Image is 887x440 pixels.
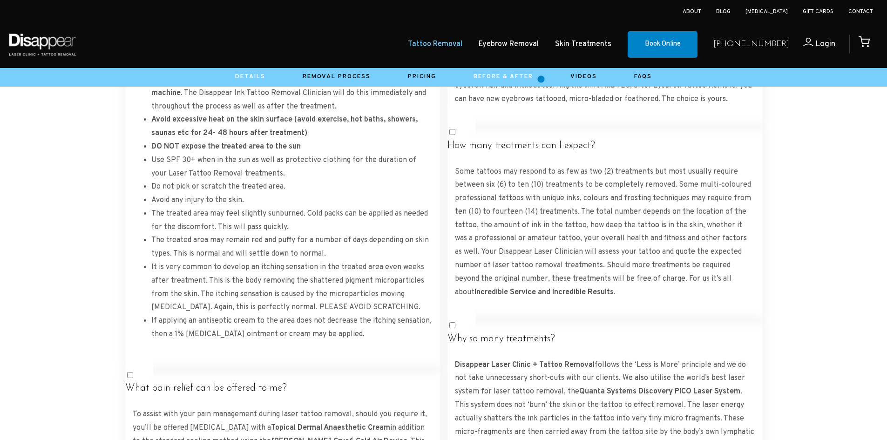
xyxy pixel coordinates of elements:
strong: Avoid excessive heat on the skin surface (avoid exercise, hot baths, showers, saunas etc for 24- ... [151,115,418,138]
a: Quanta Systems Discovery PICO Laser System [579,387,740,396]
a: Topical Dermal Anaesthetic Cream [271,423,390,433]
a: [MEDICAL_DATA] [745,8,788,15]
span: Login [815,39,835,49]
a: About [683,8,701,15]
a: Login [789,38,835,51]
strong: Disappear Laser Clinic + Tattoo Removal [455,360,595,370]
a: Videos [570,73,597,81]
li: The treated area may remain red and puffy for a number of days depending on skin types. This is n... [151,234,433,261]
a: Skin Treatments [555,38,611,51]
strong: DO NOT expose the treated area to the sun [151,142,301,151]
a: Details [235,73,265,81]
a: Before & After [474,73,533,81]
a: Removal Process [303,73,371,81]
div: Following each laser tattoo removal treatment, the After Care procedure is extremely important to... [125,18,440,356]
li: Following treatment, the skin will be cooled using the . The Disappear Ink Tattoo Removal Clinici... [151,73,433,113]
h4: What pain relief can be offered to me? [125,383,440,394]
li: Do not pick or scratch the treated area. [151,180,433,194]
h4: Why so many treatments? [447,333,762,345]
a: Incredible Service and Incredible Results [474,288,614,297]
a: Tattoo Removal [408,38,462,51]
a: Contact [848,8,873,15]
a: Blog [716,8,731,15]
h4: How many treatments can I expect? [447,140,762,152]
img: Disappear - Laser Clinic and Tattoo Removal Services in Sydney, Australia [7,28,78,61]
div: Some tattoos may respond to as few as two (2) treatments but most usually require between six (6)... [447,158,762,307]
a: Book Online [628,31,697,58]
a: Pricing [408,73,436,81]
a: Eyebrow Removal [479,38,539,51]
li: Use SPF 30+ when in the sun as well as protective clothing for the duration of your Laser Tattoo ... [151,154,433,181]
a: [PHONE_NUMBER] [713,38,789,51]
li: If applying an antiseptic cream to the area does not decrease the itching sensation, then a 1% [M... [151,314,433,341]
a: Faqs [634,73,652,81]
li: Avoid any injury to the skin. [151,194,433,207]
li: It is very common to develop an itching sensation in the treated area even weeks after treatment.... [151,261,433,314]
a: Gift Cards [803,8,833,15]
strong: [PERSON_NAME] Cryo 6 machine [151,75,416,98]
li: The treated area may feel slightly sunburned. Cold packs can be applied as needed for the discomf... [151,207,433,234]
